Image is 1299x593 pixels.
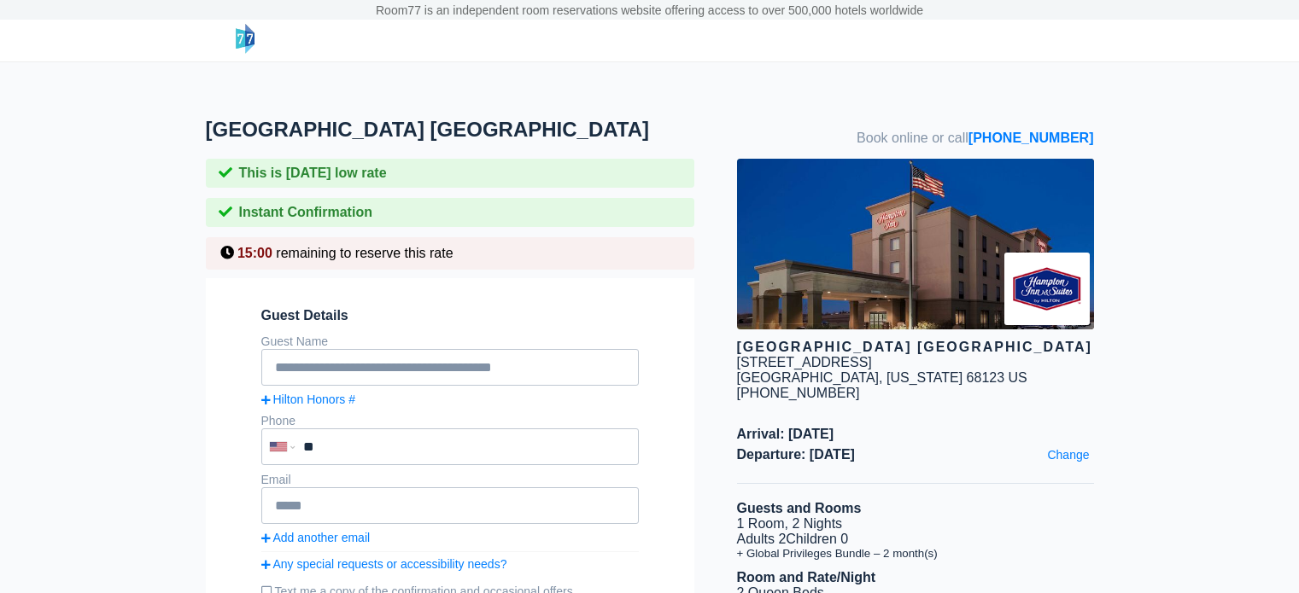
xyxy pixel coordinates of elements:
[1004,253,1090,325] img: Brand logo for Hampton Inn Bellevue
[261,392,639,406] a: Hilton Honors #
[737,159,1094,329] img: hotel image
[737,532,1094,547] li: Adults 2
[206,198,694,227] div: Instant Confirmation
[968,131,1094,145] a: [PHONE_NUMBER]
[206,118,737,142] h1: [GEOGRAPHIC_DATA] [GEOGRAPHIC_DATA]
[886,370,963,385] span: [US_STATE]
[276,246,453,260] span: remaining to reserve this rate
[737,386,1094,401] div: [PHONE_NUMBER]
[967,370,1005,385] span: 68123
[737,355,872,370] div: [STREET_ADDRESS]
[237,246,272,260] span: 15:00
[263,430,299,463] div: United States: +1
[236,24,255,54] img: logo-header-small.png
[737,340,1094,355] div: [GEOGRAPHIC_DATA] [GEOGRAPHIC_DATA]
[737,447,1094,462] span: Departure: [DATE]
[857,131,1093,146] span: Book online or call
[261,308,639,323] span: Guest Details
[737,501,862,515] b: Guests and Rooms
[737,370,883,385] span: [GEOGRAPHIC_DATA],
[261,414,295,427] label: Phone
[206,159,694,188] div: This is [DATE] low rate
[261,473,291,486] label: Email
[737,570,876,584] b: Room and Rate/Night
[737,427,1094,442] span: Arrival: [DATE]
[737,547,1094,560] li: + Global Privileges Bundle – 2 month(s)
[786,532,848,546] span: Children 0
[261,334,329,348] label: Guest Name
[737,516,1094,532] li: 1 Room, 2 Nights
[261,557,639,571] a: Any special requests or accessibility needs?
[1043,444,1093,466] a: Change
[1009,370,1027,385] span: US
[261,531,639,544] a: Add another email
